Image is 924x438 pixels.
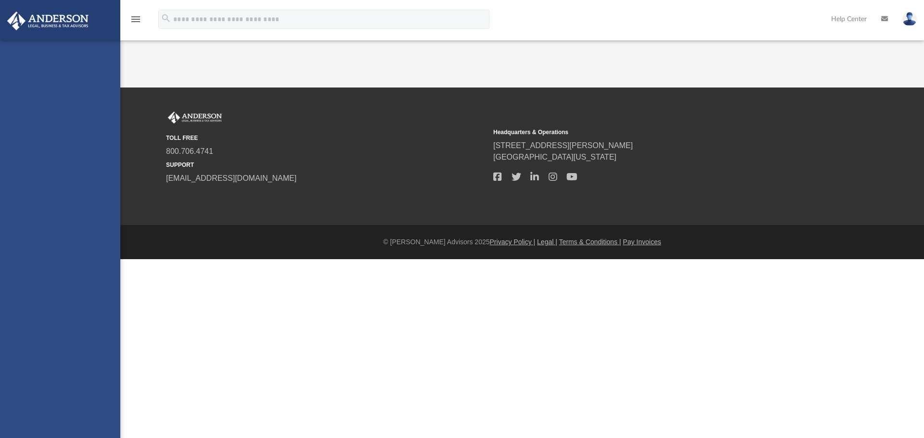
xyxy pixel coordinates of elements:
img: Anderson Advisors Platinum Portal [4,12,91,30]
a: [EMAIL_ADDRESS][DOMAIN_NAME] [166,174,296,182]
small: TOLL FREE [166,134,487,142]
a: Legal | [537,238,557,246]
a: Privacy Policy | [490,238,536,246]
img: Anderson Advisors Platinum Portal [166,112,224,124]
small: Headquarters & Operations [493,128,814,137]
small: SUPPORT [166,161,487,169]
div: © [PERSON_NAME] Advisors 2025 [120,237,924,247]
a: 800.706.4741 [166,147,213,155]
a: Pay Invoices [623,238,661,246]
img: User Pic [902,12,917,26]
a: [STREET_ADDRESS][PERSON_NAME] [493,141,633,150]
a: [GEOGRAPHIC_DATA][US_STATE] [493,153,616,161]
a: menu [130,18,141,25]
i: search [161,13,171,24]
i: menu [130,13,141,25]
a: Terms & Conditions | [559,238,621,246]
